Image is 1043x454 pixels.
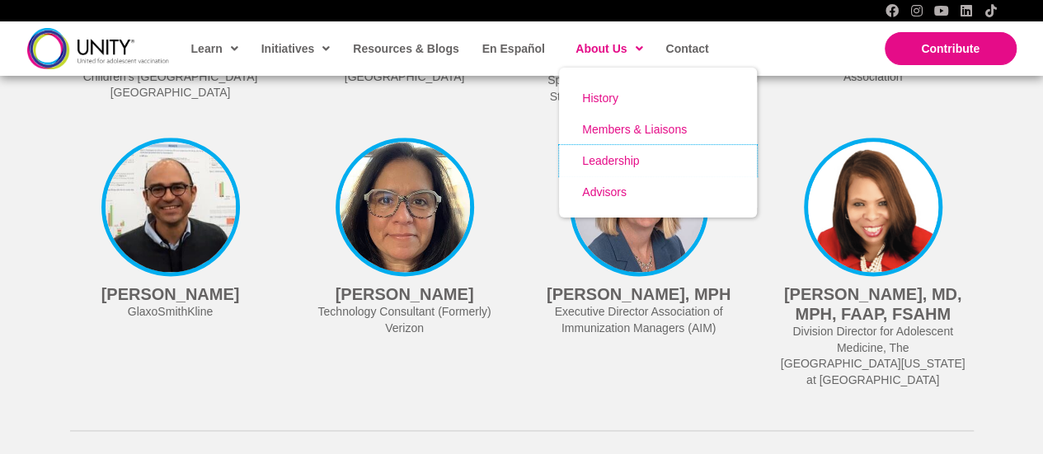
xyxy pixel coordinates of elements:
[78,53,263,101] div: Special Advisor to the Board - Children’s [GEOGRAPHIC_DATA] [GEOGRAPHIC_DATA]
[101,138,240,276] img: 1516507668813
[935,4,948,17] a: YouTube
[353,42,458,55] span: Resources & Blogs
[665,42,708,55] span: Contact
[885,32,1017,65] a: Contribute
[547,304,731,336] div: Executive Director Association of Immunization Managers (AIM)
[345,30,465,68] a: Resources & Blogs
[582,91,618,105] span: History
[567,30,649,68] a: About Us
[921,42,980,55] span: Contribute
[582,154,639,167] span: Leadership
[312,284,497,304] h4: [PERSON_NAME]
[960,4,973,17] a: LinkedIn
[336,138,474,276] img: Ardivan-(Ardi)-Kazarian
[657,30,715,68] a: Contact
[559,82,757,114] a: History
[78,304,263,321] div: GlaxoSmithKline
[559,176,757,208] a: Advisors
[474,30,552,68] a: En Español
[27,28,169,68] img: unity-logo-dark
[547,284,731,304] h4: [PERSON_NAME], MPH
[78,284,263,304] h4: [PERSON_NAME]
[547,73,731,105] div: Special Advisor to the Board - Chief Strategy Officer, [DOMAIN_NAME]
[482,42,545,55] span: En Español
[804,138,942,276] img: Screen Shot 2022-06-28 at 12.24.23 PM
[781,324,965,388] div: Division Director for Adolescent Medicine, The [GEOGRAPHIC_DATA][US_STATE] at [GEOGRAPHIC_DATA]
[781,284,965,324] h4: [PERSON_NAME], MD, MPH, FAAP, FSAHM
[582,123,687,136] span: Members & Liaisons
[312,304,497,336] div: Technology Consultant (Formerly) Verizon
[576,36,642,61] span: About Us
[559,114,757,145] a: Members & Liaisons
[886,4,899,17] a: Facebook
[910,4,923,17] a: Instagram
[582,185,627,199] span: Advisors
[191,36,238,61] span: Learn
[559,145,757,176] a: Leadership
[984,4,998,17] a: TikTok
[261,36,331,61] span: Initiatives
